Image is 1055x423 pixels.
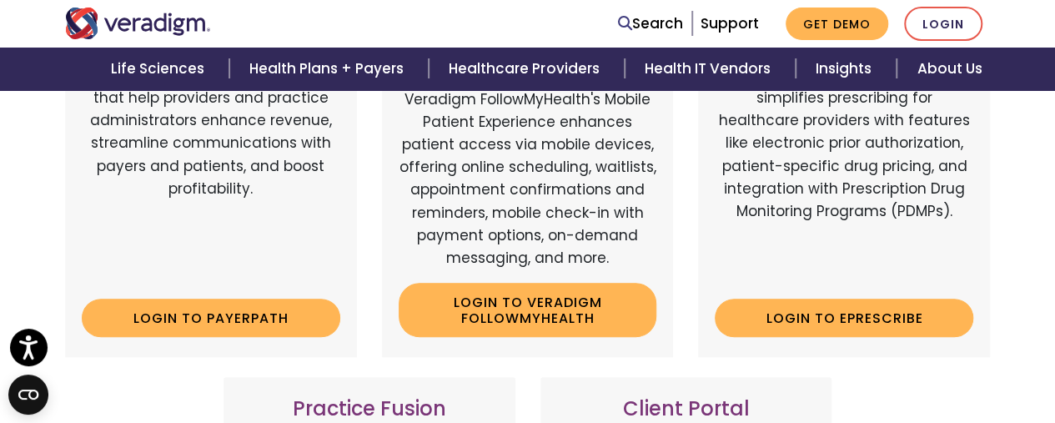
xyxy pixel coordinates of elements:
[399,283,657,337] a: Login to Veradigm FollowMyHealth
[399,88,657,270] p: Veradigm FollowMyHealth's Mobile Patient Experience enhances patient access via mobile devices, o...
[701,13,759,33] a: Support
[618,13,683,35] a: Search
[786,8,888,40] a: Get Demo
[904,7,982,41] a: Login
[8,375,48,415] button: Open CMP widget
[82,299,340,337] a: Login to Payerpath
[557,397,816,421] h3: Client Portal
[715,299,973,337] a: Login to ePrescribe
[82,64,340,285] p: Web-based, user-friendly solutions that help providers and practice administrators enhance revenu...
[91,48,229,90] a: Life Sciences
[715,64,973,285] p: A comprehensive solution that simplifies prescribing for healthcare providers with features like ...
[625,48,796,90] a: Health IT Vendors
[897,48,1002,90] a: About Us
[429,48,624,90] a: Healthcare Providers
[229,48,429,90] a: Health Plans + Payers
[240,397,499,421] h3: Practice Fusion
[65,8,211,39] img: Veradigm logo
[796,48,897,90] a: Insights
